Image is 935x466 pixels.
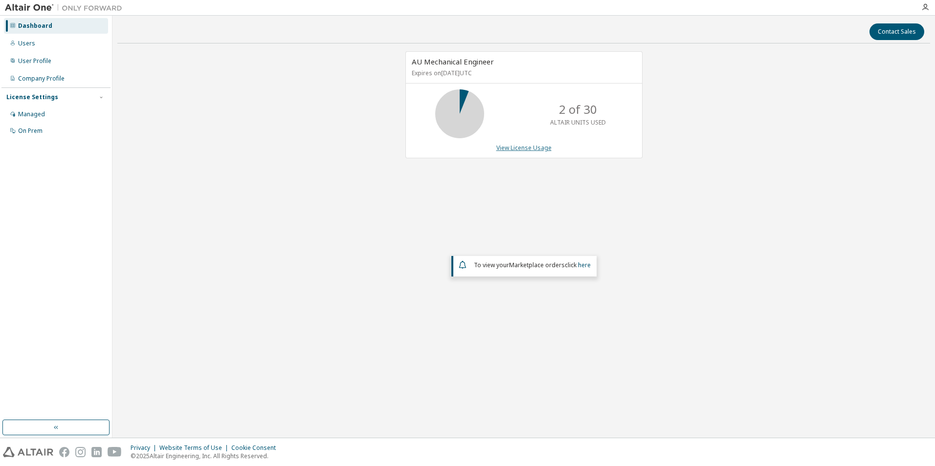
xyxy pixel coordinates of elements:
[18,75,65,83] div: Company Profile
[131,452,282,460] p: © 2025 Altair Engineering, Inc. All Rights Reserved.
[75,447,86,457] img: instagram.svg
[18,40,35,47] div: Users
[18,22,52,30] div: Dashboard
[18,57,51,65] div: User Profile
[6,93,58,101] div: License Settings
[412,57,494,66] span: AU Mechanical Engineer
[131,444,159,452] div: Privacy
[59,447,69,457] img: facebook.svg
[559,101,597,118] p: 2 of 30
[496,144,552,152] a: View License Usage
[578,261,591,269] a: here
[3,447,53,457] img: altair_logo.svg
[231,444,282,452] div: Cookie Consent
[412,69,634,77] p: Expires on [DATE] UTC
[869,23,924,40] button: Contact Sales
[474,261,591,269] span: To view your click
[91,447,102,457] img: linkedin.svg
[159,444,231,452] div: Website Terms of Use
[509,261,565,269] em: Marketplace orders
[18,127,43,135] div: On Prem
[550,118,606,127] p: ALTAIR UNITS USED
[108,447,122,457] img: youtube.svg
[18,110,45,118] div: Managed
[5,3,127,13] img: Altair One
